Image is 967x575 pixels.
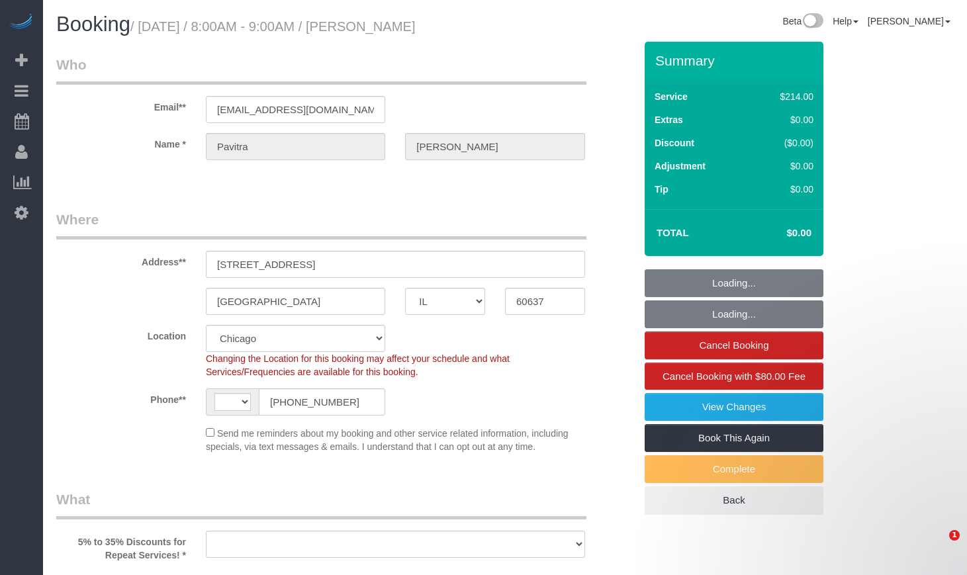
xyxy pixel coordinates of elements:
span: Booking [56,13,130,36]
div: $0.00 [752,159,813,173]
h3: Summary [655,53,817,68]
div: $0.00 [752,183,813,196]
img: Automaid Logo [8,13,34,32]
div: $0.00 [752,113,813,126]
legend: Where [56,210,586,240]
small: / [DATE] / 8:00AM - 9:00AM / [PERSON_NAME] [130,19,416,34]
a: Help [833,16,858,26]
label: Name * [46,133,196,151]
a: Cancel Booking with $80.00 Fee [645,363,823,390]
a: [PERSON_NAME] [868,16,950,26]
label: Service [655,90,688,103]
label: Discount [655,136,694,150]
span: Send me reminders about my booking and other service related information, including specials, via... [206,428,569,452]
legend: What [56,490,586,519]
strong: Total [657,227,689,238]
a: Beta [782,16,823,26]
a: Back [645,486,823,514]
input: First Name** [206,133,385,160]
img: New interface [802,13,823,30]
a: View Changes [645,393,823,421]
a: Book This Again [645,424,823,452]
legend: Who [56,55,586,85]
label: Location [46,325,196,343]
label: 5% to 35% Discounts for Repeat Services! * [46,531,196,562]
div: $214.00 [752,90,813,103]
h4: $0.00 [747,228,811,239]
label: Adjustment [655,159,706,173]
input: Zip Code** [505,288,585,315]
div: ($0.00) [752,136,813,150]
label: Extras [655,113,683,126]
a: Cancel Booking [645,332,823,359]
input: Last Name* [405,133,584,160]
span: Cancel Booking with $80.00 Fee [663,371,806,382]
iframe: Intercom live chat [922,530,954,562]
label: Tip [655,183,668,196]
span: 1 [949,530,960,541]
span: Changing the Location for this booking may affect your schedule and what Services/Frequencies are... [206,353,510,377]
